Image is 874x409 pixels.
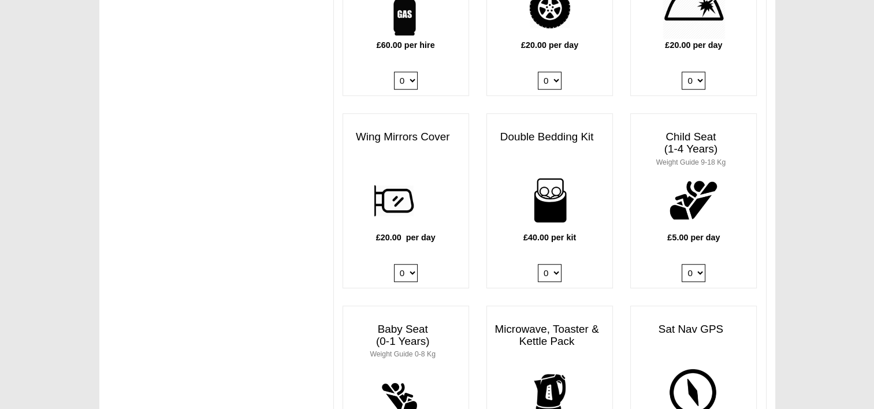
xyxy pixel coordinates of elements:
[343,318,468,365] h3: Baby Seat (0-1 Years)
[487,318,612,354] h3: Microwave, Toaster & Kettle Pack
[631,318,756,341] h3: Sat Nav GPS
[521,40,578,50] b: £20.00 per day
[374,169,437,232] img: wing.png
[665,40,722,50] b: £20.00 per day
[656,158,726,166] small: Weight Guide 9-18 Kg
[370,350,436,358] small: Weight Guide 0-8 Kg
[518,169,581,232] img: bedding-for-two.png
[343,125,468,149] h3: Wing Mirrors Cover
[487,125,612,149] h3: Double Bedding Kit
[662,169,725,232] img: child.png
[523,233,576,242] b: £40.00 per kit
[376,233,436,242] b: £20.00 per day
[377,40,435,50] b: £60.00 per hire
[667,233,720,242] b: £5.00 per day
[631,125,756,173] h3: Child Seat (1-4 Years)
